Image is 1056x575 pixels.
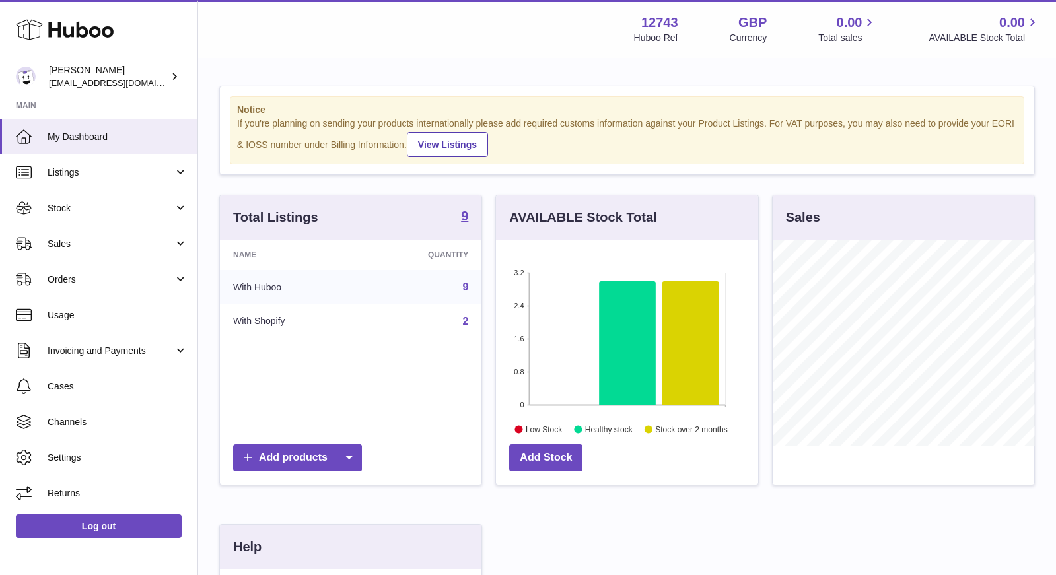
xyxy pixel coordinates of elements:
[48,131,188,143] span: My Dashboard
[730,32,767,44] div: Currency
[641,14,678,32] strong: 12743
[461,209,468,222] strong: 9
[514,302,524,310] text: 2.4
[48,238,174,250] span: Sales
[514,368,524,376] text: 0.8
[48,166,174,179] span: Listings
[48,416,188,428] span: Channels
[999,14,1025,32] span: 0.00
[585,424,633,434] text: Healthy stock
[461,209,468,225] a: 9
[361,240,482,270] th: Quantity
[738,14,767,32] strong: GBP
[929,32,1040,44] span: AVAILABLE Stock Total
[220,270,361,304] td: With Huboo
[514,269,524,277] text: 3.2
[16,67,36,86] img: al@vital-drinks.co.uk
[48,452,188,464] span: Settings
[48,202,174,215] span: Stock
[48,273,174,286] span: Orders
[462,316,468,327] a: 2
[462,281,468,292] a: 9
[233,444,362,471] a: Add products
[49,77,194,88] span: [EMAIL_ADDRESS][DOMAIN_NAME]
[656,424,728,434] text: Stock over 2 months
[237,104,1017,116] strong: Notice
[786,209,820,226] h3: Sales
[509,444,582,471] a: Add Stock
[233,538,262,556] h3: Help
[818,14,877,44] a: 0.00 Total sales
[514,335,524,343] text: 1.6
[837,14,862,32] span: 0.00
[520,401,524,409] text: 0
[48,380,188,393] span: Cases
[220,240,361,270] th: Name
[526,424,563,434] text: Low Stock
[509,209,656,226] h3: AVAILABLE Stock Total
[818,32,877,44] span: Total sales
[48,487,188,500] span: Returns
[929,14,1040,44] a: 0.00 AVAILABLE Stock Total
[48,309,188,321] span: Usage
[16,514,182,538] a: Log out
[49,64,168,89] div: [PERSON_NAME]
[407,132,488,157] a: View Listings
[48,345,174,357] span: Invoicing and Payments
[233,209,318,226] h3: Total Listings
[220,304,361,339] td: With Shopify
[634,32,678,44] div: Huboo Ref
[237,118,1017,157] div: If you're planning on sending your products internationally please add required customs informati...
